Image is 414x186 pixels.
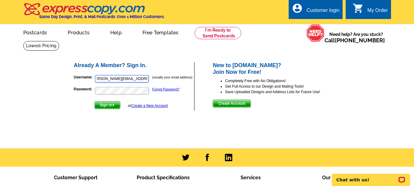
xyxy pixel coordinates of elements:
[292,7,340,14] a: account_circle Customer login
[328,167,414,186] iframe: LiveChat chat widget
[152,87,180,91] a: Forgot Password?
[225,89,341,95] li: Save Uploaded Designs and Address Lists for Future Use!
[325,31,388,44] span: Need help? Are you stuck?
[213,100,250,107] span: Create Account
[353,3,364,14] i: shopping_cart
[13,25,57,39] a: Postcards
[152,75,192,79] small: (usually your email address)
[241,175,261,180] span: Services
[306,8,340,16] div: Customer login
[325,37,385,44] span: Call
[292,3,303,14] i: account_circle
[112,104,115,106] img: button-next-arrow-white.png
[74,74,94,80] label: Username:
[94,101,120,109] button: Sign In
[101,25,131,39] a: Help
[137,175,190,180] span: Product Specifications
[225,84,341,89] li: Get Full Access to our Design and Mailing Tools!
[95,101,120,109] span: Sign In
[213,100,251,108] button: Create Account
[353,7,388,14] a: shopping_cart My Order
[74,86,94,92] label: Password:
[322,175,355,180] span: Our Company
[133,25,188,39] a: Free Templates
[306,24,325,42] img: help
[225,78,341,84] li: Completely Free with No Obligations!
[131,104,168,108] a: Create a New Account
[39,14,165,19] h4: Same Day Design, Print, & Mail Postcards. Over 1 Million Customers.
[74,62,194,69] h2: Already A Member? Sign In.
[128,103,168,108] div: or
[367,8,388,16] div: My Order
[335,37,385,44] a: [PHONE_NUMBER]
[54,175,97,180] span: Customer Support
[213,62,341,75] h2: New to [DOMAIN_NAME]? Join Now for Free!
[58,25,99,39] a: Products
[23,7,165,19] a: Same Day Design, Print, & Mail Postcards. Over 1 Million Customers.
